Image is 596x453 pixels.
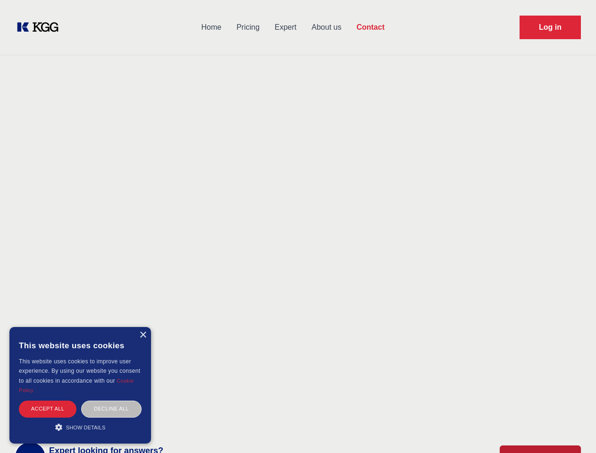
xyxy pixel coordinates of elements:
[19,358,140,384] span: This website uses cookies to improve user experience. By using our website you consent to all coo...
[15,20,66,35] a: KOL Knowledge Platform: Talk to Key External Experts (KEE)
[549,408,596,453] iframe: Chat Widget
[19,401,76,417] div: Accept all
[81,401,142,417] div: Decline all
[139,332,146,339] div: Close
[19,334,142,357] div: This website uses cookies
[267,15,304,40] a: Expert
[193,15,229,40] a: Home
[349,15,392,40] a: Contact
[304,15,349,40] a: About us
[229,15,267,40] a: Pricing
[19,422,142,432] div: Show details
[19,378,134,393] a: Cookie Policy
[520,16,581,39] a: Request Demo
[66,425,106,430] span: Show details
